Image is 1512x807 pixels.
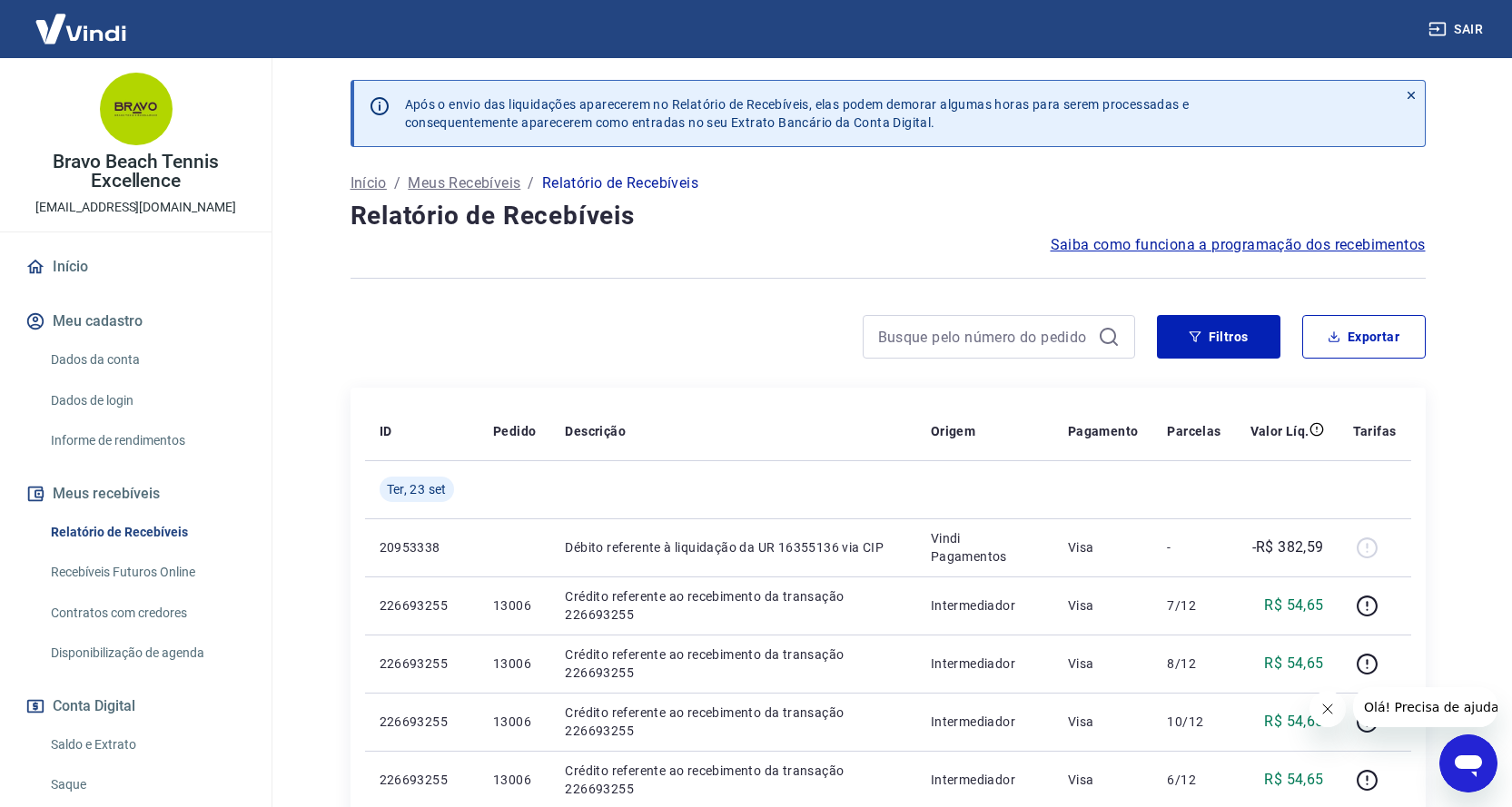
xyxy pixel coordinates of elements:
[380,596,464,615] p: 226693255
[1425,13,1490,46] button: Sair
[1302,315,1426,359] button: Exportar
[1167,538,1220,556] p: -
[1167,654,1220,673] p: 8/12
[1068,654,1139,673] p: Visa
[1353,422,1397,440] p: Tarifas
[931,529,1039,566] p: Vindi Pagamentos
[394,172,400,194] p: /
[44,595,250,632] a: Contratos com credores
[565,704,902,740] p: Crédito referente ao recebimento da transação 226693255
[380,422,392,440] p: ID
[44,766,250,803] a: Saque
[931,771,1039,789] p: Intermediador
[1051,234,1426,256] a: Saiba como funciona a programação dos recebimentos
[1439,734,1497,792] iframe: Botão para abrir a janela de mensagens
[493,771,536,789] p: 13006
[44,422,250,459] a: Informe de rendimentos
[1250,422,1309,440] p: Valor Líq.
[405,95,1190,132] p: Após o envio das liquidações aparecerem no Relatório de Recebíveis, elas podem demorar algumas ho...
[44,554,250,591] a: Recebíveis Futuros Online
[22,1,140,56] img: Vindi
[493,713,536,731] p: 13006
[351,172,387,194] a: Início
[1264,595,1323,616] p: R$ 54,65
[493,596,536,615] p: 13006
[1068,713,1139,731] p: Visa
[1068,771,1139,789] p: Visa
[11,13,153,27] span: Olá! Precisa de ajuda?
[351,198,1426,234] h4: Relatório de Recebíveis
[493,422,536,440] p: Pedido
[565,422,626,440] p: Descrição
[44,635,250,672] a: Disponibilização de agenda
[565,538,902,556] p: Débito referente à liquidação da UR 16355136 via CIP
[1167,596,1220,615] p: 7/12
[565,587,902,624] p: Crédito referente ao recebimento da transação 226693255
[1309,691,1346,727] iframe: Fechar mensagem
[1068,596,1139,615] p: Visa
[931,654,1039,673] p: Intermediador
[22,247,250,287] a: Início
[528,172,534,194] p: /
[387,480,447,498] span: Ter, 23 set
[1068,538,1139,556] p: Visa
[1353,687,1497,727] iframe: Mensagem da empresa
[931,713,1039,731] p: Intermediador
[931,422,975,440] p: Origem
[44,726,250,763] a: Saldo e Extrato
[1264,711,1323,733] p: R$ 54,65
[44,382,250,419] a: Dados de login
[380,713,464,731] p: 226693255
[15,153,257,191] p: Bravo Beach Tennis Excellence
[542,172,698,194] p: Relatório de Recebíveis
[100,73,173,145] img: 9b712bdf-b3bb-44e1-aa76-4bd371055ede.jpeg
[1264,769,1323,791] p: R$ 54,65
[1167,422,1220,440] p: Parcelas
[22,474,250,514] button: Meus recebíveis
[1157,315,1280,359] button: Filtros
[380,538,464,556] p: 20953338
[878,323,1091,350] input: Busque pelo número do pedido
[22,686,250,726] button: Conta Digital
[493,654,536,673] p: 13006
[408,172,520,194] a: Meus Recebíveis
[44,341,250,379] a: Dados da conta
[1252,536,1324,558] p: -R$ 382,59
[1068,422,1139,440] p: Pagamento
[1167,771,1220,789] p: 6/12
[380,771,464,789] p: 226693255
[1264,653,1323,674] p: R$ 54,65
[35,198,236,217] p: [EMAIL_ADDRESS][DOMAIN_NAME]
[44,514,250,551] a: Relatório de Recebíveis
[1167,713,1220,731] p: 10/12
[565,762,902,798] p: Crédito referente ao recebimento da transação 226693255
[380,654,464,673] p: 226693255
[565,645,902,682] p: Crédito referente ao recebimento da transação 226693255
[22,301,250,341] button: Meu cadastro
[931,596,1039,615] p: Intermediador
